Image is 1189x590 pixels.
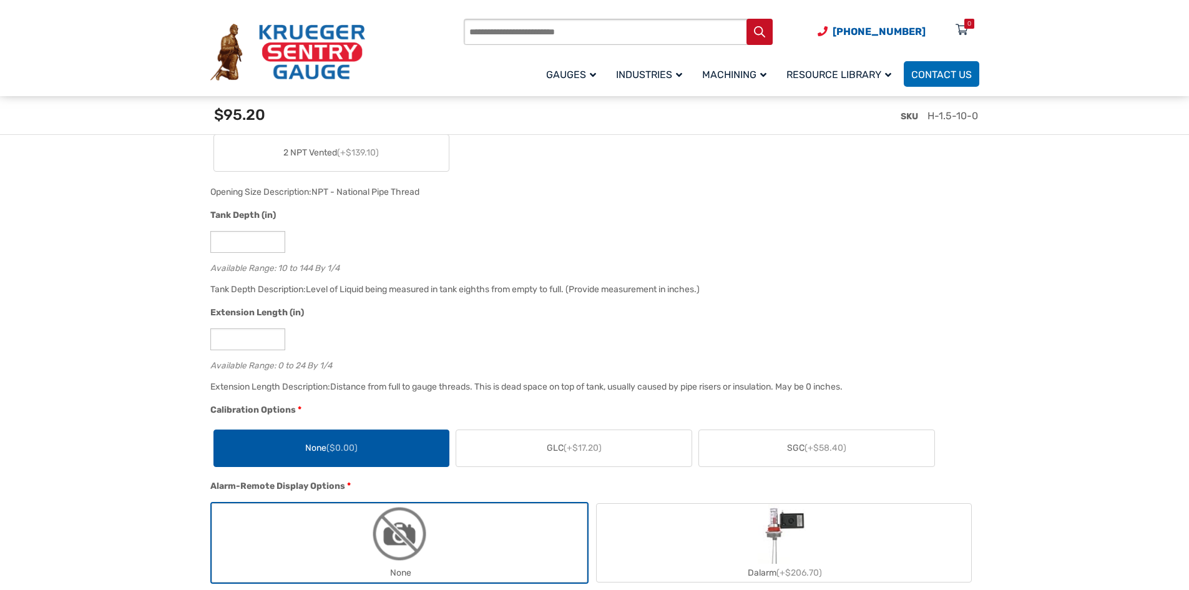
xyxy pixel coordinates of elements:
span: Contact Us [911,69,972,81]
a: Machining [695,59,779,89]
span: Resource Library [786,69,891,81]
span: SGC [787,441,846,455]
span: Extension Length (in) [210,307,304,318]
span: ($0.00) [326,443,358,453]
div: Available Range: 0 to 24 By 1/4 [210,358,973,370]
span: (+$206.70) [776,568,822,578]
span: Calibration Options [210,405,296,415]
div: Available Range: 10 to 144 By 1/4 [210,260,973,272]
div: Level of Liquid being measured in tank eighths from empty to full. (Provide measurement in inches.) [306,284,700,295]
span: (+$58.40) [805,443,846,453]
span: H-1.5-10-0 [927,110,978,122]
label: Dalarm [597,504,971,582]
span: None [305,441,358,455]
span: 2 NPT Vented [283,146,379,159]
a: Industries [609,59,695,89]
a: Phone Number (920) 434-8860 [818,24,926,39]
a: Gauges [539,59,609,89]
a: Contact Us [904,61,979,87]
img: Krueger Sentry Gauge [210,24,365,81]
abbr: required [347,479,351,493]
div: Distance from full to gauge threads. This is dead space on top of tank, usually caused by pipe ri... [330,381,843,392]
span: Extension Length Description: [210,381,330,392]
label: None [212,504,587,582]
span: Machining [702,69,766,81]
span: [PHONE_NUMBER] [833,26,926,37]
span: Tank Depth (in) [210,210,276,220]
span: (+$17.20) [564,443,602,453]
span: Alarm-Remote Display Options [210,481,345,491]
div: 0 [967,19,971,29]
span: (+$139.10) [337,147,379,158]
span: Tank Depth Description: [210,284,306,295]
a: Resource Library [779,59,904,89]
div: Dalarm [597,564,971,582]
span: Industries [616,69,682,81]
div: NPT - National Pipe Thread [311,187,419,197]
abbr: required [298,403,301,416]
span: Gauges [546,69,596,81]
span: Opening Size Description: [210,187,311,197]
span: SKU [901,111,918,122]
div: None [212,564,587,582]
span: GLC [547,441,602,455]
